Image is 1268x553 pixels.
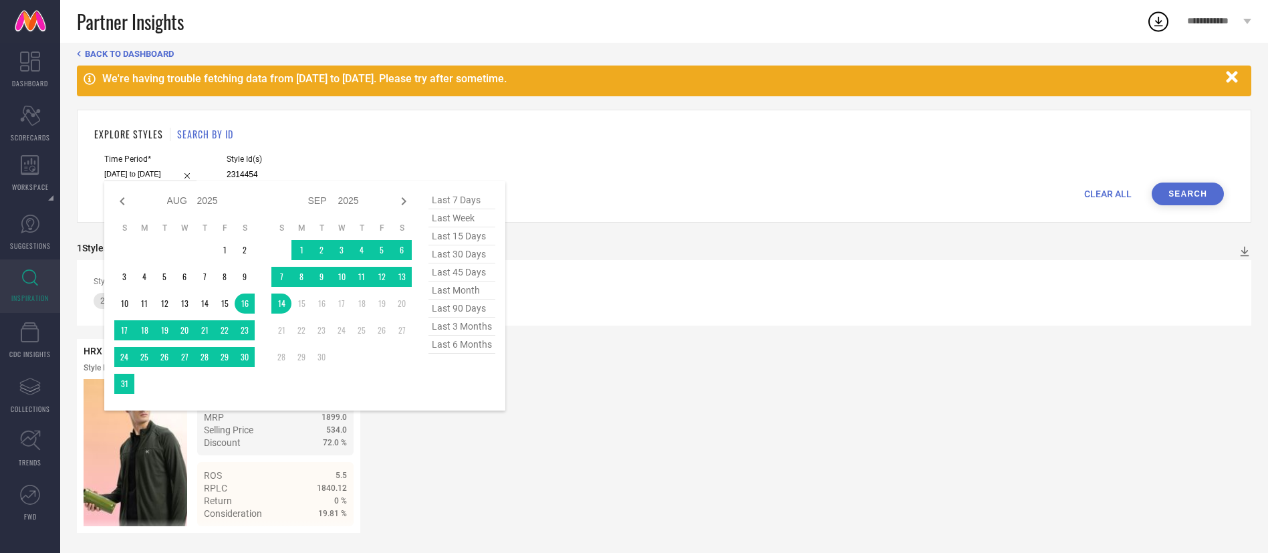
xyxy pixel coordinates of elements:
th: Sunday [271,223,291,233]
span: HRX BY [PERSON_NAME] [84,346,190,356]
h1: SEARCH BY ID [177,127,233,141]
th: Monday [134,223,154,233]
th: Friday [372,223,392,233]
span: FWD [24,512,37,522]
td: Fri Sep 05 2025 [372,240,392,260]
span: Return [204,495,232,506]
div: Next month [396,193,412,209]
td: Sun Aug 17 2025 [114,320,134,340]
td: Mon Aug 04 2025 [134,267,154,287]
span: Style Id(s) [227,154,420,164]
th: Wednesday [174,223,195,233]
span: CDC INSIGHTS [9,349,51,359]
td: Sun Aug 24 2025 [114,347,134,367]
td: Mon Aug 18 2025 [134,320,154,340]
div: Back TO Dashboard [77,49,1251,59]
td: Fri Aug 22 2025 [215,320,235,340]
span: SCORECARDS [11,132,50,142]
td: Tue Aug 19 2025 [154,320,174,340]
td: Sun Sep 21 2025 [271,320,291,340]
input: Select time period [104,167,197,181]
td: Fri Aug 15 2025 [215,294,235,314]
td: Sat Sep 20 2025 [392,294,412,314]
a: Details [303,532,347,543]
td: Wed Aug 27 2025 [174,347,195,367]
img: Style preview image [84,379,187,526]
td: Thu Aug 21 2025 [195,320,215,340]
td: Fri Aug 08 2025 [215,267,235,287]
td: Fri Aug 29 2025 [215,347,235,367]
td: Tue Sep 30 2025 [311,347,332,367]
td: Thu Sep 04 2025 [352,240,372,260]
td: Sun Aug 03 2025 [114,267,134,287]
span: 5.5 [336,471,347,480]
td: Fri Sep 12 2025 [372,267,392,287]
span: MRP [204,412,224,423]
td: Thu Aug 14 2025 [195,294,215,314]
td: Mon Sep 15 2025 [291,294,311,314]
span: BACK TO DASHBOARD [85,49,174,59]
td: Thu Sep 11 2025 [352,267,372,287]
div: Style Ids [94,277,1235,286]
span: last week [428,209,495,227]
td: Wed Aug 13 2025 [174,294,195,314]
span: 19.81 % [318,509,347,518]
span: 1840.12 [317,483,347,493]
td: Tue Sep 23 2025 [311,320,332,340]
span: last 15 days [428,227,495,245]
span: 2314454 [100,296,133,306]
th: Thursday [195,223,215,233]
span: WORKSPACE [12,182,49,192]
span: Consideration [204,508,262,519]
td: Sat Sep 13 2025 [392,267,412,287]
div: We're having trouble fetching data from [DATE] to [DATE]. Please try after sometime. [102,72,1219,85]
td: Mon Aug 25 2025 [134,347,154,367]
td: Sat Aug 09 2025 [235,267,255,287]
span: DASHBOARD [12,78,48,88]
span: INSPIRATION [11,293,49,303]
td: Sun Aug 10 2025 [114,294,134,314]
th: Saturday [392,223,412,233]
span: 0 % [334,496,347,506]
td: Thu Aug 07 2025 [195,267,215,287]
span: Details [317,532,347,543]
td: Sat Sep 27 2025 [392,320,412,340]
th: Friday [215,223,235,233]
td: Thu Sep 25 2025 [352,320,372,340]
input: Enter comma separated style ids e.g. 12345, 67890 [227,167,420,183]
span: RPLC [204,483,227,493]
span: last 7 days [428,191,495,209]
td: Wed Sep 17 2025 [332,294,352,314]
span: last month [428,282,495,300]
th: Monday [291,223,311,233]
div: Style ID: 2314454 [84,363,145,372]
td: Tue Aug 12 2025 [154,294,174,314]
td: Wed Sep 24 2025 [332,320,352,340]
td: Wed Aug 20 2025 [174,320,195,340]
th: Tuesday [154,223,174,233]
span: ROS [204,470,222,481]
td: Sat Sep 06 2025 [392,240,412,260]
th: Saturday [235,223,255,233]
td: Fri Aug 01 2025 [215,240,235,260]
span: Partner Insights [77,8,184,35]
span: last 45 days [428,263,495,282]
td: Mon Sep 22 2025 [291,320,311,340]
th: Tuesday [311,223,332,233]
button: Search [1152,183,1224,205]
td: Sat Aug 30 2025 [235,347,255,367]
td: Wed Aug 06 2025 [174,267,195,287]
div: Click to view image [84,379,187,526]
td: Fri Sep 26 2025 [372,320,392,340]
td: Mon Sep 01 2025 [291,240,311,260]
span: COLLECTIONS [11,404,50,414]
th: Thursday [352,223,372,233]
td: Tue Sep 02 2025 [311,240,332,260]
span: TRENDS [19,457,41,467]
td: Mon Sep 08 2025 [291,267,311,287]
span: 72.0 % [323,438,347,447]
span: CLEAR ALL [1084,189,1132,199]
span: SUGGESTIONS [10,241,51,251]
span: 1899.0 [322,413,347,422]
td: Sun Sep 14 2025 [271,294,291,314]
